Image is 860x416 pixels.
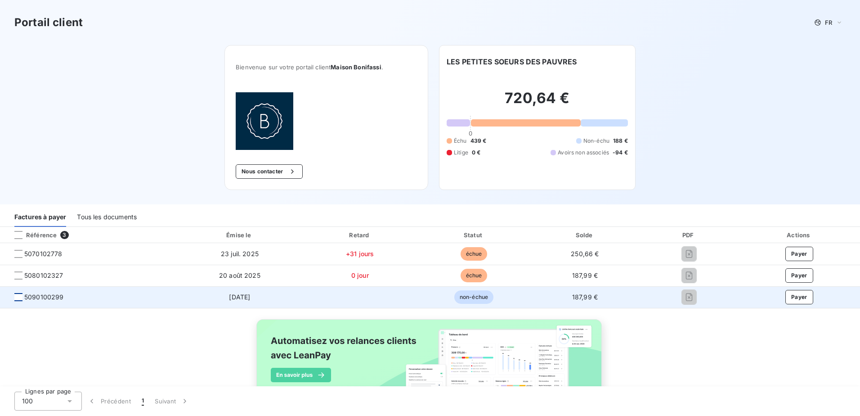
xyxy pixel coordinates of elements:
[149,392,195,411] button: Suivant
[613,149,628,157] span: -94 €
[351,271,369,279] span: 0 jour
[142,397,144,406] span: 1
[219,271,260,279] span: 20 août 2025
[461,247,488,261] span: échue
[454,137,467,145] span: Échu
[613,137,628,145] span: 188 €
[641,231,736,240] div: PDF
[236,92,293,150] img: Company logo
[229,293,250,301] span: [DATE]
[179,231,301,240] div: Émise le
[24,293,64,302] span: 5090100299
[572,293,598,301] span: 187,99 €
[304,231,416,240] div: Retard
[221,250,259,258] span: 23 juil. 2025
[571,250,599,258] span: 250,66 €
[454,290,493,304] span: non-échue
[419,231,528,240] div: Statut
[785,268,813,283] button: Payer
[470,137,487,145] span: 439 €
[469,130,472,137] span: 0
[454,149,468,157] span: Litige
[60,231,68,239] span: 3
[77,208,137,227] div: Tous les documents
[532,231,638,240] div: Solde
[136,392,149,411] button: 1
[7,231,57,239] div: Référence
[461,269,488,282] span: échue
[785,247,813,261] button: Payer
[24,249,63,258] span: 5070102778
[558,149,609,157] span: Avoirs non associés
[825,19,832,26] span: FR
[236,63,417,71] span: Bienvenue sur votre portail client .
[14,208,66,227] div: Factures à payer
[447,89,628,116] h2: 720,64 €
[236,164,302,179] button: Nous contacter
[785,290,813,304] button: Payer
[82,392,136,411] button: Précédent
[572,271,598,279] span: 187,99 €
[583,137,609,145] span: Non-échu
[14,14,83,31] h3: Portail client
[331,63,381,71] span: Maison Bonifassi
[472,149,480,157] span: 0 €
[447,56,577,67] h6: LES PETITES SOEURS DES PAUVRES
[740,231,858,240] div: Actions
[24,271,63,280] span: 5080102327
[346,250,374,258] span: +31 jours
[22,397,33,406] span: 100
